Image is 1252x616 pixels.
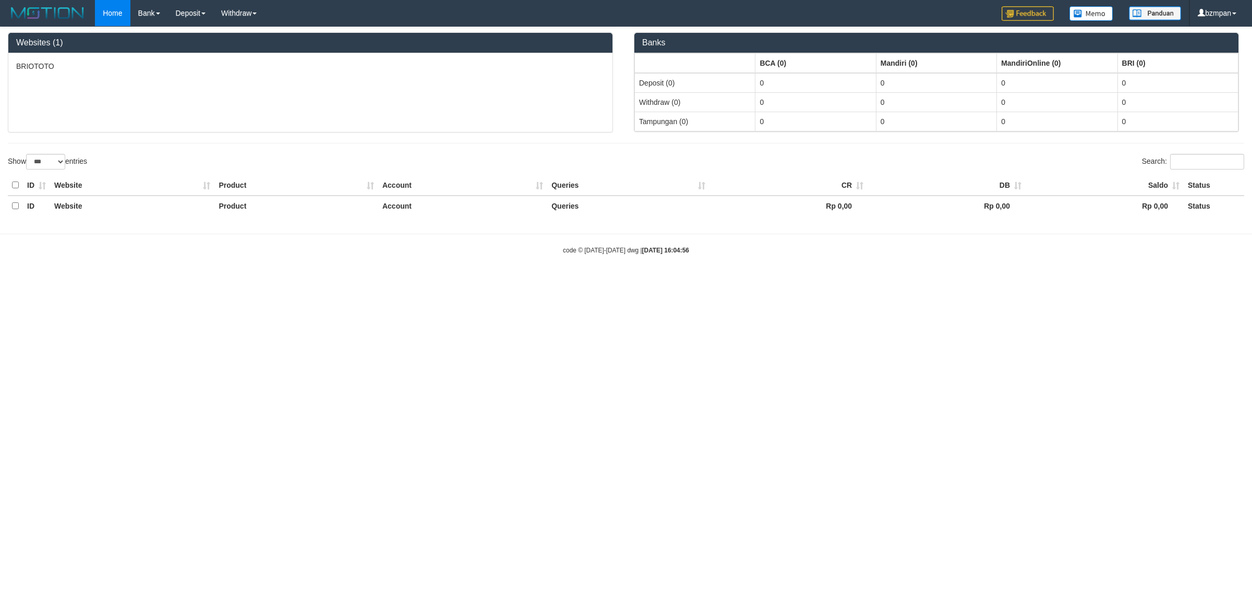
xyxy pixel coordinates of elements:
th: Website [50,175,214,196]
th: Product [214,196,378,216]
h3: Banks [642,38,1231,47]
th: ID [23,196,50,216]
th: Group: activate to sort column ascending [635,53,755,73]
td: 0 [755,92,876,112]
td: 0 [876,112,996,131]
th: Group: activate to sort column ascending [997,53,1117,73]
img: panduan.png [1129,6,1181,20]
th: Status [1184,196,1244,216]
h3: Websites (1) [16,38,605,47]
td: 0 [876,92,996,112]
td: 0 [1117,112,1238,131]
label: Show entries [8,154,87,170]
th: Product [214,175,378,196]
th: Queries [547,175,709,196]
th: Rp 0,00 [868,196,1026,216]
td: Withdraw (0) [635,92,755,112]
img: MOTION_logo.png [8,5,87,21]
th: DB [868,175,1026,196]
input: Search: [1170,154,1244,170]
th: Account [378,175,547,196]
th: Rp 0,00 [709,196,868,216]
td: 0 [755,112,876,131]
td: 0 [997,73,1117,93]
th: Account [378,196,547,216]
td: 0 [1117,92,1238,112]
td: 0 [1117,73,1238,93]
th: CR [709,175,868,196]
p: BRIOTOTO [16,61,605,71]
strong: [DATE] 16:04:56 [642,247,689,254]
td: 0 [997,92,1117,112]
th: Website [50,196,214,216]
th: Queries [547,196,709,216]
th: Saldo [1026,175,1184,196]
td: 0 [755,73,876,93]
select: Showentries [26,154,65,170]
td: 0 [997,112,1117,131]
th: Group: activate to sort column ascending [755,53,876,73]
img: Feedback.jpg [1002,6,1054,21]
th: Status [1184,175,1244,196]
th: ID [23,175,50,196]
td: Tampungan (0) [635,112,755,131]
td: 0 [876,73,996,93]
th: Group: activate to sort column ascending [1117,53,1238,73]
th: Group: activate to sort column ascending [876,53,996,73]
th: Rp 0,00 [1026,196,1184,216]
td: Deposit (0) [635,73,755,93]
img: Button%20Memo.svg [1069,6,1113,21]
small: code © [DATE]-[DATE] dwg | [563,247,689,254]
label: Search: [1142,154,1244,170]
